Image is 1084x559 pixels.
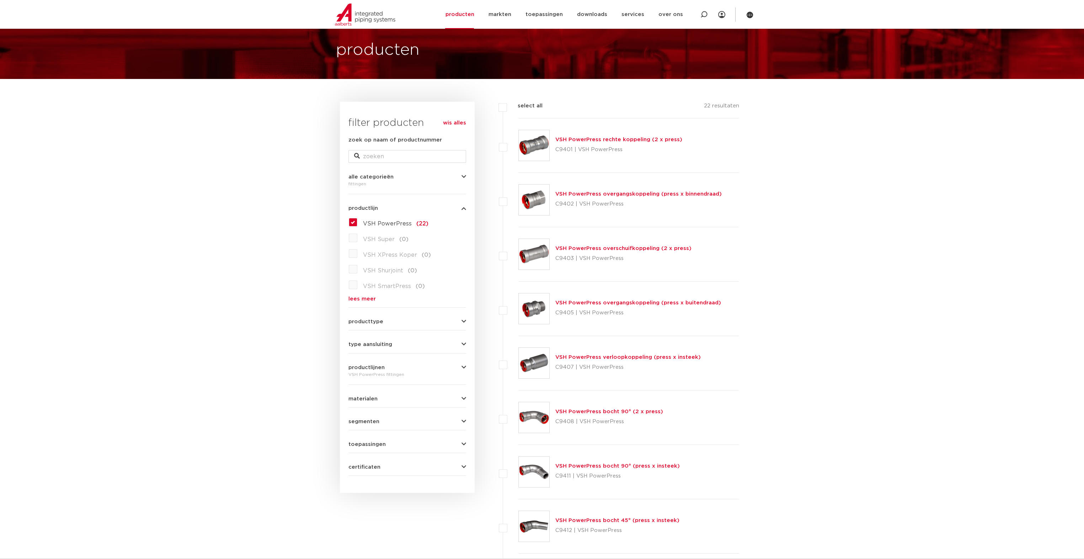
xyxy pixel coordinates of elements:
[507,102,543,110] label: select all
[519,511,549,542] img: Thumbnail for VSH PowerPress bocht 45° (press x insteek)
[519,293,549,324] img: Thumbnail for VSH PowerPress overgangskoppeling (press x buitendraad)
[555,362,701,373] p: C9407 | VSH PowerPress
[348,342,392,347] span: type aansluiting
[363,252,417,258] span: VSH XPress Koper
[363,268,403,273] span: VSH Shurjoint
[555,246,691,251] a: VSH PowerPress overschuifkoppeling (2 x press)
[704,102,739,113] p: 22 resultaten
[555,144,682,155] p: C9401 | VSH PowerPress
[348,180,466,188] div: fittingen
[519,348,549,378] img: Thumbnail for VSH PowerPress verloopkoppeling (press x insteek)
[422,252,431,258] span: (0)
[348,464,380,470] span: certificaten
[363,221,412,227] span: VSH PowerPress
[348,206,378,211] span: productlijn
[519,239,549,270] img: Thumbnail for VSH PowerPress overschuifkoppeling (2 x press)
[348,442,466,447] button: toepassingen
[348,174,394,180] span: alle categorieën
[555,191,722,197] a: VSH PowerPress overgangskoppeling (press x binnendraad)
[348,206,466,211] button: productlijn
[408,268,417,273] span: (0)
[555,355,701,360] a: VSH PowerPress verloopkoppeling (press x insteek)
[555,518,679,523] a: VSH PowerPress bocht 45° (press x insteek)
[348,296,466,302] a: lees meer
[348,174,466,180] button: alle categorieën
[555,137,682,142] a: VSH PowerPress rechte koppeling (2 x press)
[519,185,549,215] img: Thumbnail for VSH PowerPress overgangskoppeling (press x binnendraad)
[348,396,466,401] button: materialen
[348,150,466,163] input: zoeken
[348,116,466,130] h3: filter producten
[348,396,378,401] span: materialen
[348,136,442,144] label: zoek op naam of productnummer
[555,300,721,305] a: VSH PowerPress overgangskoppeling (press x buitendraad)
[336,39,420,62] h1: producten
[348,442,386,447] span: toepassingen
[519,130,549,161] img: Thumbnail for VSH PowerPress rechte koppeling (2 x press)
[348,365,385,370] span: productlijnen
[555,198,722,210] p: C9402 | VSH PowerPress
[555,470,680,482] p: C9411 | VSH PowerPress
[348,419,379,424] span: segmenten
[555,525,679,536] p: C9412 | VSH PowerPress
[555,463,680,469] a: VSH PowerPress bocht 90° (press x insteek)
[555,307,721,319] p: C9405 | VSH PowerPress
[416,283,425,289] span: (0)
[443,119,466,127] a: wis alles
[348,319,466,324] button: producttype
[348,370,466,379] div: VSH PowerPress fittingen
[416,221,428,227] span: (22)
[363,236,395,242] span: VSH Super
[363,283,411,289] span: VSH SmartPress
[348,342,466,347] button: type aansluiting
[555,409,663,414] a: VSH PowerPress bocht 90° (2 x press)
[555,253,691,264] p: C9403 | VSH PowerPress
[399,236,408,242] span: (0)
[348,319,383,324] span: producttype
[348,419,466,424] button: segmenten
[519,457,549,487] img: Thumbnail for VSH PowerPress bocht 90° (press x insteek)
[348,464,466,470] button: certificaten
[348,365,466,370] button: productlijnen
[519,402,549,433] img: Thumbnail for VSH PowerPress bocht 90° (2 x press)
[555,416,663,427] p: C9408 | VSH PowerPress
